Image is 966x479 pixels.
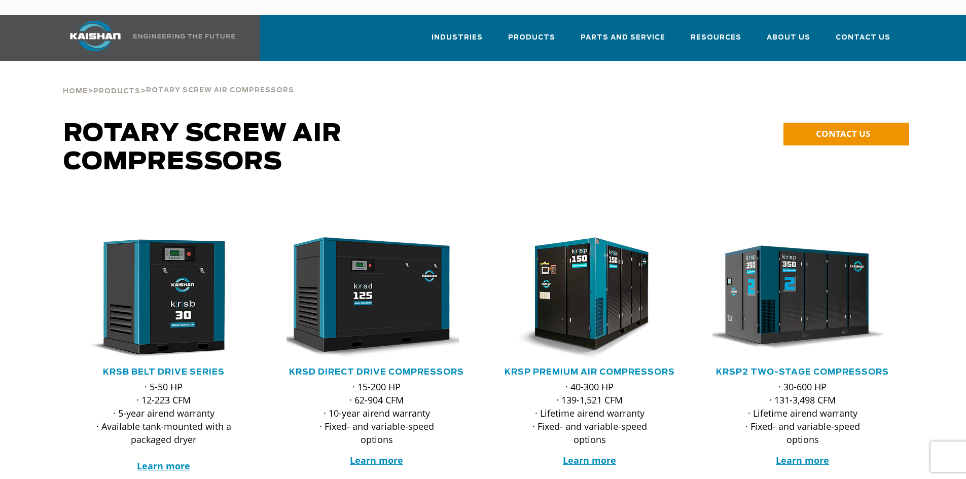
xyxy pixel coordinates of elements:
a: Learn more [350,454,403,466]
span: Contact Us [836,32,890,44]
a: Contact Us [836,24,890,59]
a: Home [63,86,88,95]
span: Industries [432,32,483,44]
a: KRSB Belt Drive Series [103,368,225,376]
a: Learn more [776,454,829,466]
a: Parts and Service [581,24,665,59]
span: CONTACT US [816,128,870,139]
div: krsb30 [74,237,254,359]
img: kaishan logo [57,21,133,51]
a: Kaishan USA [57,15,237,61]
a: KRSD Direct Drive Compressors [289,368,464,376]
span: Parts and Service [581,32,665,44]
a: KRSP Premium Air Compressors [505,368,675,376]
a: About Us [767,24,810,59]
a: Industries [432,24,483,59]
img: krsb30 [66,237,246,359]
span: Products [508,32,555,44]
p: · 40-300 HP · 139-1,521 CFM · Lifetime airend warranty · Fixed- and variable-speed options [520,380,660,446]
p: · 15-200 HP · 62-904 CFM · 10-year airend warranty · Fixed- and variable-speed options [307,380,447,446]
a: Products [93,86,140,95]
span: Products [93,88,140,95]
span: About Us [767,32,810,44]
span: Rotary Screw Air Compressors [146,87,294,94]
img: krsp350 [705,237,885,359]
div: krsd125 [287,237,467,359]
img: krsd125 [279,237,459,359]
span: Home [63,88,88,95]
div: krsp350 [712,237,893,359]
a: CONTACT US [783,123,909,145]
a: Learn more [563,454,616,466]
a: Resources [691,24,741,59]
img: krsp150 [492,237,672,359]
p: · 5-50 HP · 12-223 CFM · 5-year airend warranty · Available tank-mounted with a packaged dryer [94,380,234,472]
p: · 30-600 HP · 131-3,498 CFM · Lifetime airend warranty · Fixed- and variable-speed options [733,380,873,446]
div: krsp150 [499,237,680,359]
div: > > [63,61,294,99]
a: Learn more [137,460,190,472]
span: Resources [691,32,741,44]
a: Products [508,24,555,59]
span: Rotary Screw Air Compressors [63,122,342,174]
a: KRSP2 Two-Stage Compressors [716,368,889,376]
img: Engineering the future [133,34,235,39]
